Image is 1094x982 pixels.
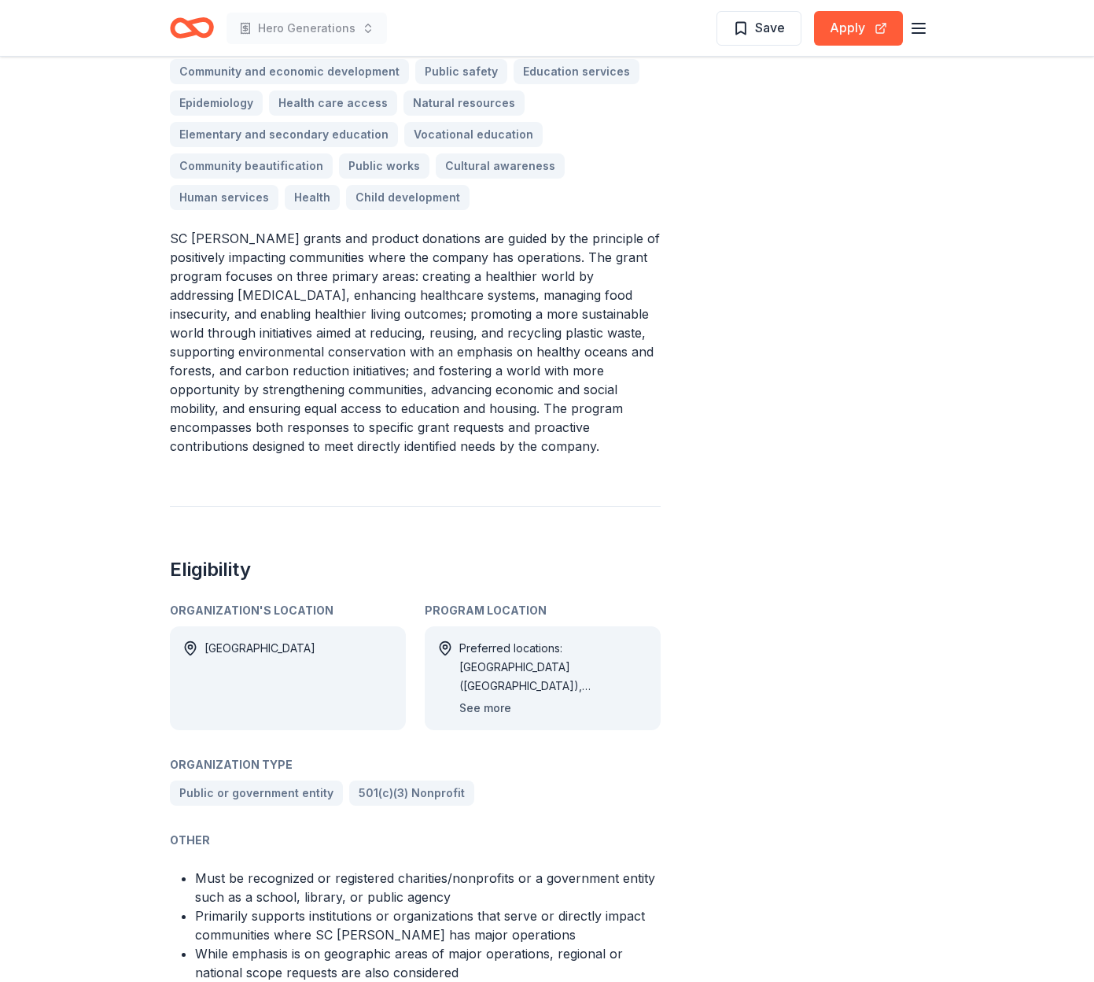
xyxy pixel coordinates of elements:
[170,9,214,46] a: Home
[195,906,661,944] li: Primarily supports institutions or organizations that serve or directly impact communities where ...
[170,831,661,850] div: Other
[258,19,355,38] span: Hero Generations
[425,601,661,620] div: Program Location
[716,11,801,46] button: Save
[227,13,387,44] button: Hero Generations
[170,229,661,456] p: SC [PERSON_NAME] grants and product donations are guided by the principle of positively impacting...
[459,699,511,718] button: See more
[204,639,315,718] div: [GEOGRAPHIC_DATA]
[170,557,661,582] h2: Eligibility
[195,869,661,906] li: Must be recognized or registered charities/nonprofits or a government entity such as a school, li...
[170,781,343,806] a: Public or government entity
[170,755,661,774] div: Organization Type
[459,639,648,696] div: Preferred locations: [GEOGRAPHIC_DATA] ([GEOGRAPHIC_DATA]), [GEOGRAPHIC_DATA] ([GEOGRAPHIC_DATA])...
[349,781,474,806] a: 501(c)(3) Nonprofit
[755,17,785,38] span: Save
[359,784,465,803] span: 501(c)(3) Nonprofit
[195,944,661,982] li: While emphasis is on geographic areas of major operations, regional or national scope requests ar...
[814,11,903,46] button: Apply
[170,601,406,620] div: Organization's Location
[179,784,333,803] span: Public or government entity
